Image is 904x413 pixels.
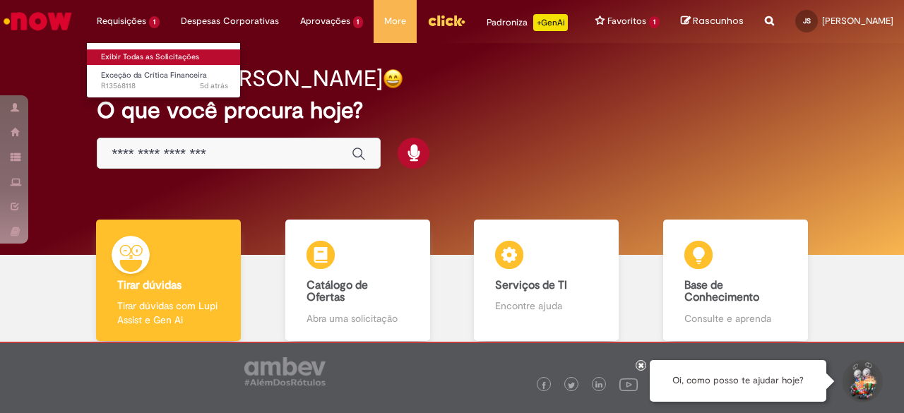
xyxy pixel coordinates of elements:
[200,80,228,91] time: 25/09/2025 17:08:53
[540,382,547,389] img: logo_footer_facebook.png
[149,16,160,28] span: 1
[684,311,787,325] p: Consulte e aprenda
[533,14,568,31] p: +GenAi
[117,278,182,292] b: Tirar dúvidas
[840,360,883,402] button: Iniciar Conversa de Suporte
[607,14,646,28] span: Favoritos
[181,14,279,28] span: Despesas Corporativas
[353,16,364,28] span: 1
[86,42,241,98] ul: Requisições
[101,70,207,80] span: Exceção da Crítica Financeira
[97,98,807,123] h2: O que você procura hoje?
[568,382,575,389] img: logo_footer_twitter.png
[495,278,567,292] b: Serviços de TI
[693,14,744,28] span: Rascunhos
[803,16,811,25] span: JS
[97,14,146,28] span: Requisições
[87,68,242,94] a: Aberto R13568118 : Exceção da Crítica Financeira
[1,7,74,35] img: ServiceNow
[641,220,831,342] a: Base de Conhecimento Consulte e aprenda
[307,278,368,305] b: Catálogo de Ofertas
[452,220,641,342] a: Serviços de TI Encontre ajuda
[649,16,660,28] span: 1
[383,68,403,89] img: happy-face.png
[681,15,744,28] a: Rascunhos
[822,15,893,27] span: [PERSON_NAME]
[487,14,568,31] div: Padroniza
[87,49,242,65] a: Exibir Todas as Solicitações
[595,381,602,390] img: logo_footer_linkedin.png
[619,375,638,393] img: logo_footer_youtube.png
[74,220,263,342] a: Tirar dúvidas Tirar dúvidas com Lupi Assist e Gen Ai
[200,80,228,91] span: 5d atrás
[244,357,326,385] img: logo_footer_ambev_rotulo_gray.png
[427,10,465,31] img: click_logo_yellow_360x200.png
[101,80,228,92] span: R13568118
[384,14,406,28] span: More
[307,311,409,325] p: Abra uma solicitação
[495,299,597,313] p: Encontre ajuda
[117,299,220,327] p: Tirar dúvidas com Lupi Assist e Gen Ai
[650,360,826,402] div: Oi, como posso te ajudar hoje?
[684,278,759,305] b: Base de Conhecimento
[300,14,350,28] span: Aprovações
[263,220,453,342] a: Catálogo de Ofertas Abra uma solicitação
